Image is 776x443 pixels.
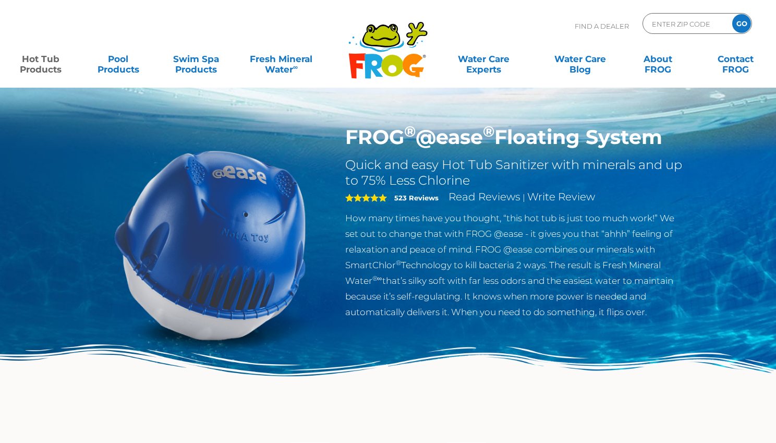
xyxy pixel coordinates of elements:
[244,49,319,69] a: Fresh MineralWater∞
[345,157,686,188] h2: Quick and easy Hot Tub Sanitizer with minerals and up to 75% Less Chlorine
[394,194,439,202] strong: 523 Reviews
[523,193,525,202] span: |
[705,49,766,69] a: ContactFROG
[651,16,721,31] input: Zip Code Form
[732,14,751,33] input: GO
[550,49,610,69] a: Water CareBlog
[448,190,520,203] a: Read Reviews
[575,13,629,39] p: Find A Dealer
[166,49,226,69] a: Swim SpaProducts
[91,125,330,364] img: hot-tub-product-atease-system.png
[345,210,686,320] p: How many times have you thought, “this hot tub is just too much work!” We set out to change that ...
[345,125,686,149] h1: FROG @ease Floating System
[527,190,595,203] a: Write Review
[483,122,494,140] sup: ®
[434,49,532,69] a: Water CareExperts
[345,194,387,202] span: 5
[404,122,416,140] sup: ®
[88,49,149,69] a: PoolProducts
[293,63,298,71] sup: ∞
[627,49,688,69] a: AboutFROG
[10,49,71,69] a: Hot TubProducts
[396,259,401,267] sup: ®
[372,274,382,282] sup: ®∞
